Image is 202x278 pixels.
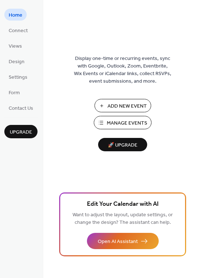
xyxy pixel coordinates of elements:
[10,129,32,136] span: Upgrade
[9,12,22,19] span: Home
[94,116,151,129] button: Manage Events
[107,103,147,110] span: Add New Event
[4,40,26,52] a: Views
[9,58,25,66] span: Design
[9,74,27,81] span: Settings
[4,125,38,138] button: Upgrade
[107,120,147,127] span: Manage Events
[87,199,159,209] span: Edit Your Calendar with AI
[9,89,20,97] span: Form
[9,105,33,112] span: Contact Us
[87,233,159,249] button: Open AI Assistant
[73,210,173,227] span: Want to adjust the layout, update settings, or change the design? The assistant can help.
[9,27,28,35] span: Connect
[98,238,138,246] span: Open AI Assistant
[74,55,171,85] span: Display one-time or recurring events, sync with Google, Outlook, Zoom, Eventbrite, Wix Events or ...
[9,43,22,50] span: Views
[4,102,38,114] a: Contact Us
[4,24,32,36] a: Connect
[4,86,24,98] a: Form
[4,9,27,21] a: Home
[95,99,151,112] button: Add New Event
[4,55,29,67] a: Design
[102,140,143,150] span: 🚀 Upgrade
[98,138,147,151] button: 🚀 Upgrade
[4,71,32,83] a: Settings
